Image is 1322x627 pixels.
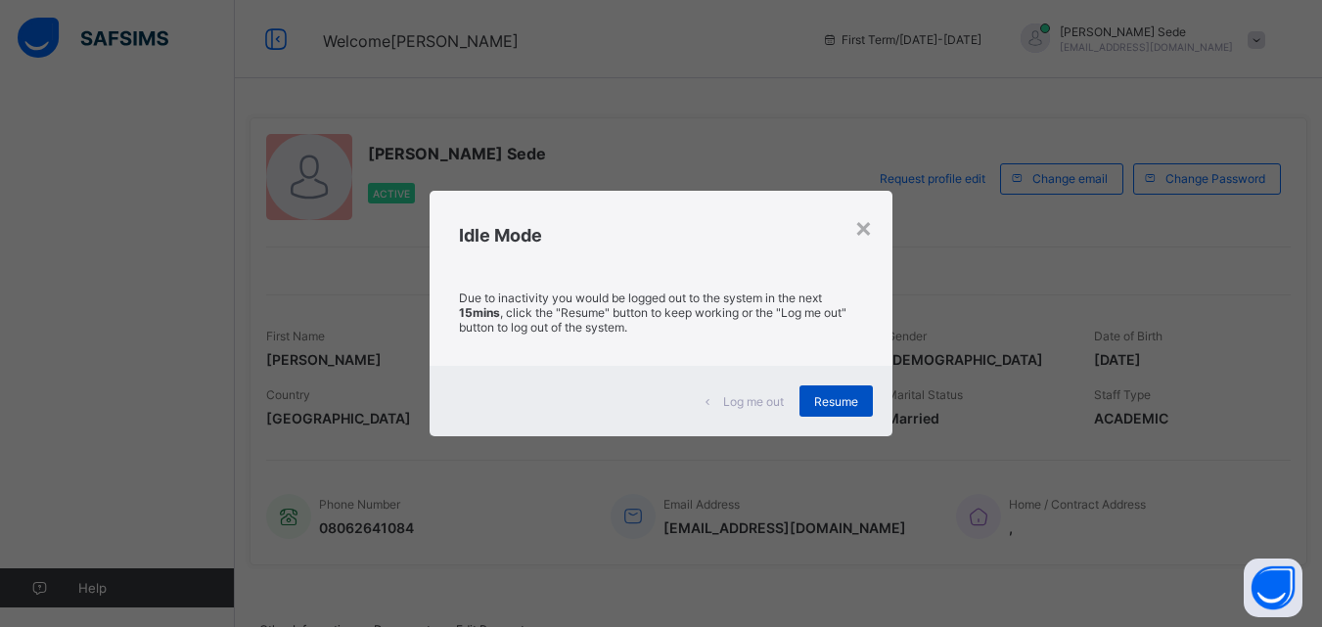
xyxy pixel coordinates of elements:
span: Resume [814,394,858,409]
button: Open asap [1244,559,1302,617]
span: Log me out [723,394,784,409]
h2: Idle Mode [459,225,863,246]
strong: 15mins [459,305,500,320]
p: Due to inactivity you would be logged out to the system in the next , click the "Resume" button t... [459,291,863,335]
div: × [854,210,873,244]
